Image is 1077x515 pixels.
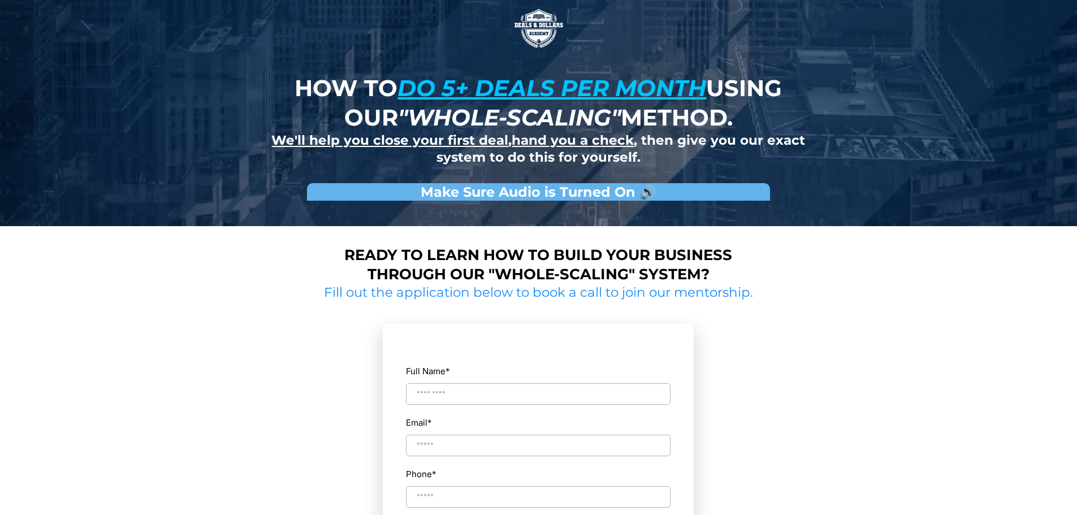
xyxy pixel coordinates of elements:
strong: , , then give you our exact system to do this for yourself. [271,132,805,165]
strong: How to using our method. [295,74,782,131]
u: We'll help you close your first deal [271,132,508,148]
label: Phone [406,466,671,482]
label: Full Name [406,363,671,379]
h2: Fill out the application below to book a call to join our mentorship. [320,284,758,301]
label: Email [406,415,432,430]
em: "whole-scaling" [398,103,621,131]
u: hand you a check [512,132,634,148]
strong: Ready to learn how to build your business through our "whole-scaling" system? [344,246,732,283]
strong: Make Sure Audio is Turned On 🔊 [421,184,656,200]
u: do 5+ deals per month [397,74,706,102]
